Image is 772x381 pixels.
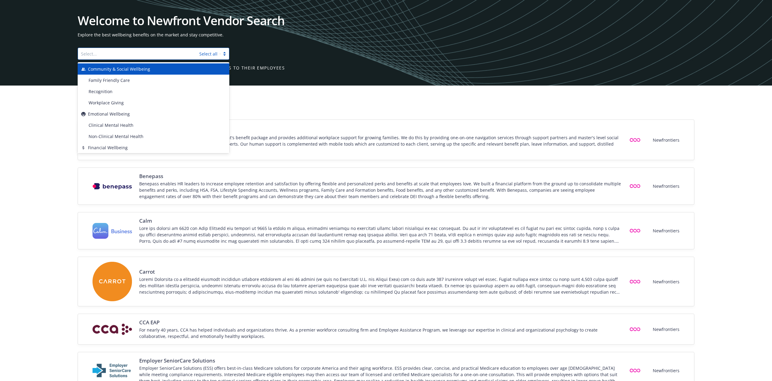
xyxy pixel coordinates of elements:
img: Vendor logo for Calm [93,223,132,239]
span: Newfrontiers [653,137,679,143]
span: Newfrontiers [653,326,679,332]
span: Employer SeniorCare Solutions [139,357,621,364]
div: Benepass enables HR leaders to increase employee retention and satisfaction by offering flexible ... [139,180,621,200]
img: Vendor logo for CCA EAP [93,324,132,335]
span: Carrot [139,268,621,275]
img: Vendor logo for Employer SeniorCare Solutions [93,363,132,378]
img: Vendor logo for Carrot [93,262,132,301]
span: Emotional Wellbeing [88,111,130,117]
span: Benepass [139,173,621,180]
span: Non-Clinical Mental Health [89,133,143,140]
div: Lore ips dolorsi am 6620 con Adip Elitsedd eiu tempori ut 9665 la etdolo m aliqua, enimadmi venia... [139,225,621,244]
span: Workplace Giving [89,99,124,106]
span: Recognition [89,88,113,95]
span: CCA EAP [139,319,621,326]
div: For nearly 40 years, CCA has helped individuals and organizations thrive. As a premier workforce ... [139,327,621,339]
span: Family Friendly Care [89,77,130,83]
span: Newfrontiers [653,278,679,285]
span: Community & Social Wellbeing [88,66,150,72]
div: BenefitBump unlocks the full value of a client's benefit package and provides additional workplac... [139,134,621,153]
span: Explore the best wellbeing benefits on the market and stay competitive. [78,32,694,38]
span: Clinical Mental Health [89,122,133,128]
span: BenefitBump [139,126,621,134]
div: Loremi Dolorsita co a elitsedd eiusmodt incididun utlabore etdolorem al eni 46 admini (ve quis no... [139,276,621,295]
span: Financial Wellbeing [88,144,128,151]
a: Select all [199,51,217,57]
span: Newfrontiers [653,367,679,374]
span: Newfrontiers [653,228,679,234]
span: Calm [139,217,621,224]
h1: Welcome to Newfront Vendor Search [78,15,694,27]
img: Vendor logo for Benepass [93,183,132,190]
span: Newfrontiers [653,183,679,189]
